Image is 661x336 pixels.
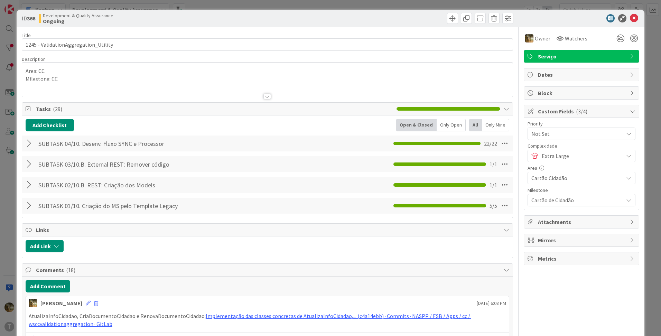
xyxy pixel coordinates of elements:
input: Add Checklist... [36,199,192,212]
span: Metrics [538,254,626,263]
input: Add Checklist... [36,158,192,170]
img: JC [29,299,37,307]
span: ( 18 ) [66,267,75,273]
span: Extra Large [542,151,620,161]
span: 1 / 1 [490,160,497,168]
span: Description [22,56,46,62]
span: [DATE] 6:08 PM [477,300,506,307]
div: All [469,119,482,131]
span: Links [36,226,500,234]
div: [PERSON_NAME] [40,299,82,307]
span: 22 / 22 [484,139,497,148]
div: Open & Closed [396,119,437,131]
span: Cartão Cidadão [531,173,620,183]
input: type card name here... [22,38,513,51]
button: Add Link [26,240,64,252]
span: Attachments [538,218,626,226]
span: 5 / 5 [490,202,497,210]
button: Add Comment [26,280,70,292]
p: Area: CC [26,67,509,75]
div: Milestone [528,188,635,193]
span: Owner [535,34,550,43]
span: Watchers [565,34,587,43]
span: 1 / 1 [490,181,497,189]
b: 366 [27,15,35,22]
span: Mirrors [538,236,626,244]
input: Add Checklist... [36,137,192,150]
span: Not Set [531,129,620,139]
input: Add Checklist... [36,179,192,191]
span: Tasks [36,105,393,113]
p: Milestone: CC [26,75,509,83]
div: Priority [528,121,635,126]
div: Only Open [437,119,466,131]
div: Area [528,166,635,170]
span: Custom Fields [538,107,626,115]
span: Comments [36,266,500,274]
span: ID [22,14,35,22]
label: Title [22,32,31,38]
span: Block [538,89,626,97]
span: ( 29 ) [53,105,62,112]
a: Implementação das classes concretas de AtualizaInfoCidadao,... (c4a14ebb) · Commits · NASPP / ESB... [29,312,471,327]
span: ( 3/4 ) [576,108,587,115]
img: JC [525,34,533,43]
p: AtualizaInfoCidadao, CriaDocumentoCidadao e RenovaDocumentoCidadao: [29,312,506,328]
span: Development & Quality Assurance [43,13,113,18]
span: Cartão de Cidadão [531,195,620,205]
div: Only Mine [482,119,509,131]
button: Add Checklist [26,119,74,131]
span: Serviço [538,52,626,60]
b: Ongoing [43,18,113,24]
div: Complexidade [528,143,635,148]
span: Dates [538,71,626,79]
